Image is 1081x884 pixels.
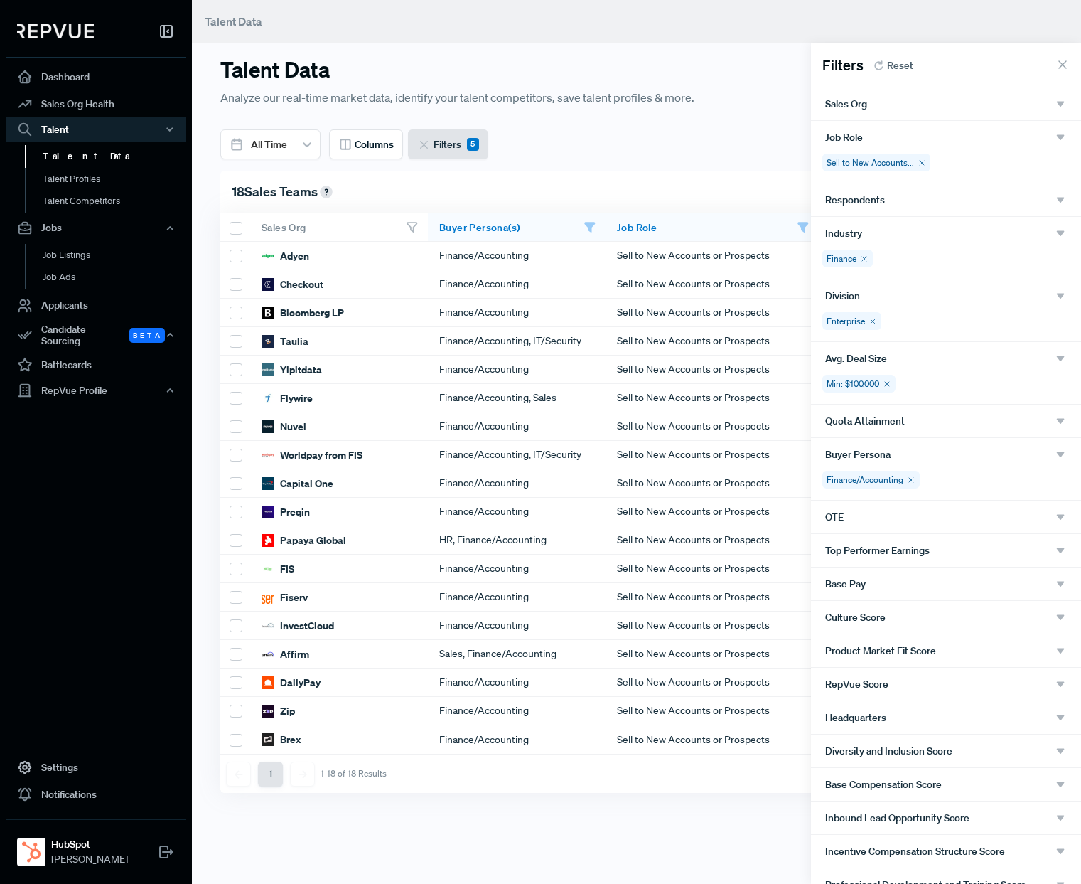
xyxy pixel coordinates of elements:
button: Incentive Compensation Structure Score [811,835,1081,868]
button: Industry [811,217,1081,250]
span: Job Role [825,132,863,143]
span: RepVue Score [825,678,888,690]
span: Sales Org [825,98,867,110]
span: Top Performer Earnings [825,545,930,556]
span: Industry [825,228,862,239]
button: Product Market Fit Score [811,634,1081,667]
div: Enterprise [822,312,881,330]
div: Sell to New Accounts... [822,154,930,171]
button: Avg. Deal Size [811,342,1081,375]
button: Quota Attainment [811,405,1081,437]
button: Base Pay [811,568,1081,600]
span: OTE [825,511,844,523]
span: Headquarters [825,712,886,723]
button: Culture Score [811,601,1081,634]
button: Base Compensation Score [811,768,1081,801]
span: Buyer Persona [825,449,891,460]
div: Finance [822,250,873,267]
span: Culture Score [825,612,886,623]
span: Reset [887,58,913,73]
button: Top Performer Earnings [811,534,1081,567]
span: Avg. Deal Size [825,353,887,364]
button: Job Role [811,121,1081,154]
span: Diversity and Inclusion Score [825,745,952,757]
button: RepVue Score [811,668,1081,701]
button: Diversity and Inclusion Score [811,735,1081,767]
button: OTE [811,501,1081,533]
button: Inbound Lead Opportunity Score [811,802,1081,834]
span: Quota Attainment [825,415,905,427]
span: Respondents [825,194,885,206]
button: Sales Org [811,87,1081,120]
span: Filters [822,54,864,75]
button: Buyer Persona [811,438,1081,471]
div: Min: $100,000 [822,375,896,393]
button: Headquarters [811,701,1081,734]
span: Incentive Compensation Structure Score [825,846,1005,857]
span: Inbound Lead Opportunity Score [825,812,969,824]
span: Product Market Fit Score [825,645,936,656]
span: Base Pay [825,578,866,590]
button: Division [811,279,1081,312]
button: Respondents [811,183,1081,216]
span: Base Compensation Score [825,779,942,790]
div: Finance/Accounting [822,471,920,489]
span: Division [825,290,860,302]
